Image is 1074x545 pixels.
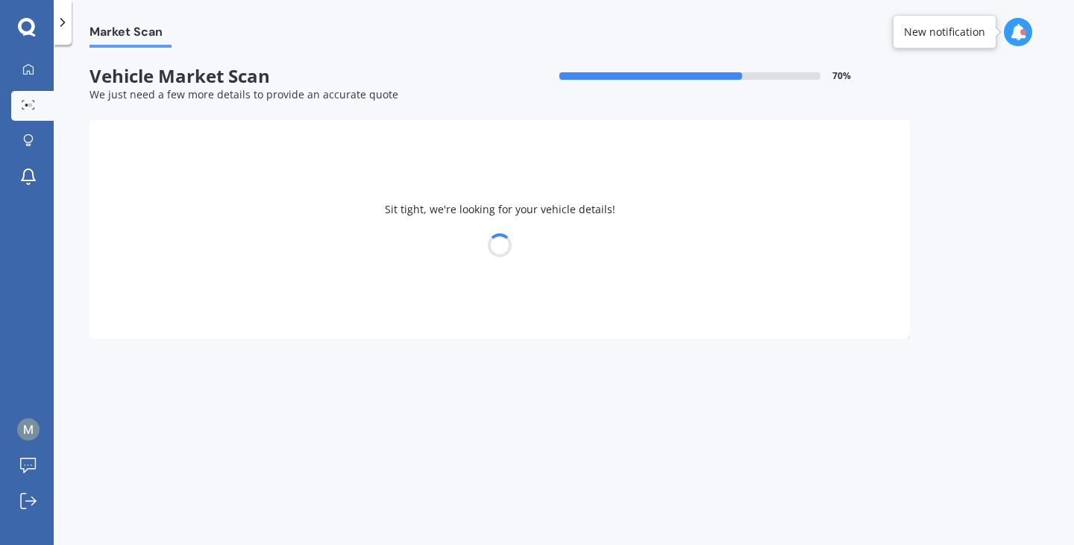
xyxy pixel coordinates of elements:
div: Sit tight, we're looking for your vehicle details! [89,120,910,338]
img: ACg8ocJFqBGiLUthl00unC10t4xvKIAQp4fRBad0rAlj0m5anUNldw=s96-c [17,418,40,441]
div: New notification [904,25,985,40]
span: We just need a few more details to provide an accurate quote [89,87,398,101]
span: Market Scan [89,25,172,45]
span: Vehicle Market Scan [89,66,500,87]
span: 70 % [832,71,851,81]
